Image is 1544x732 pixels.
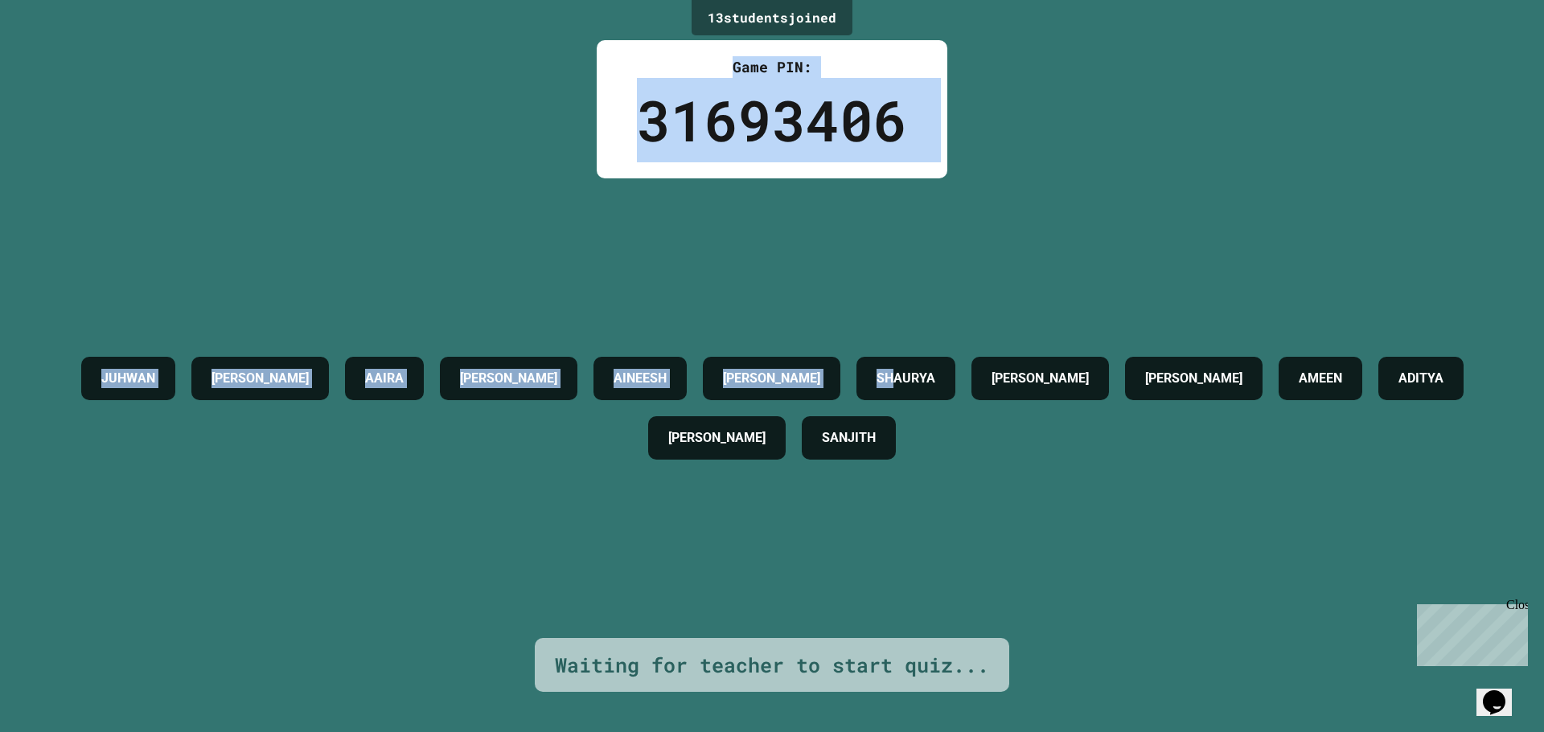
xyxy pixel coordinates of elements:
[365,369,404,388] h4: AAIRA
[1411,598,1528,666] iframe: chat widget
[460,369,557,388] h4: [PERSON_NAME]
[723,369,820,388] h4: [PERSON_NAME]
[1145,369,1242,388] h4: [PERSON_NAME]
[101,369,155,388] h4: JUHWAN
[877,369,935,388] h4: SHAURYA
[668,428,766,448] h4: [PERSON_NAME]
[822,428,876,448] h4: SANJITH
[555,650,989,681] div: Waiting for teacher to start quiz...
[637,78,907,162] div: 31693406
[1476,668,1528,716] iframe: chat widget
[614,369,667,388] h4: AINEESH
[637,56,907,78] div: Game PIN:
[992,369,1089,388] h4: [PERSON_NAME]
[211,369,309,388] h4: [PERSON_NAME]
[1398,369,1443,388] h4: ADITYA
[6,6,111,102] div: Chat with us now!Close
[1299,369,1342,388] h4: AMEEN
